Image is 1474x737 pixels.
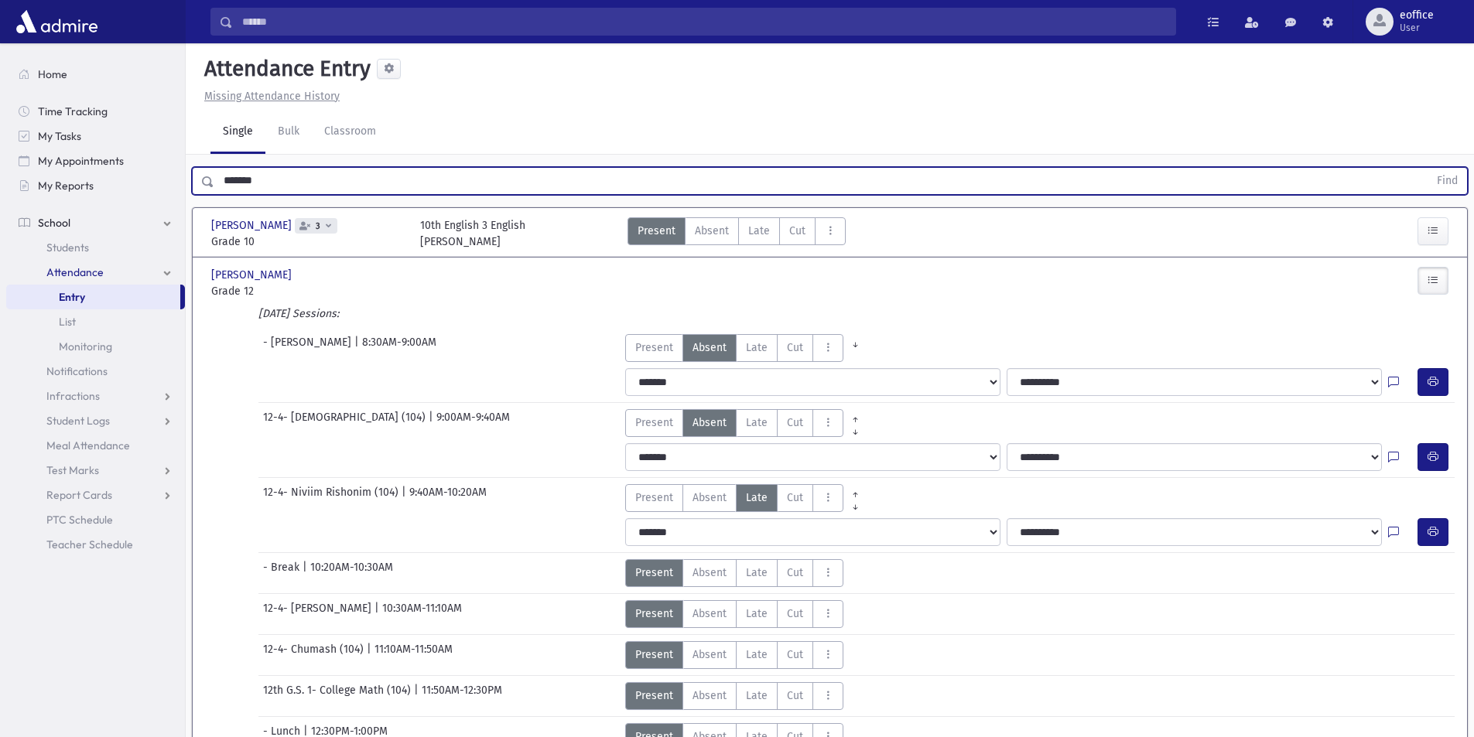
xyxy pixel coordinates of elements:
span: Present [635,339,673,356]
span: | [429,409,436,437]
span: Absent [693,647,727,663]
span: 8:30AM-9:00AM [362,334,436,362]
h5: Attendance Entry [198,56,371,82]
a: Report Cards [6,483,185,507]
span: School [38,216,70,230]
div: AttTypes [625,559,843,587]
span: Cut [787,490,803,506]
span: 11:50AM-12:30PM [422,682,502,710]
span: 12-4- Chumash (104) [263,641,367,669]
span: 10:20AM-10:30AM [310,559,393,587]
a: Student Logs [6,408,185,433]
span: | [354,334,362,362]
a: Home [6,62,185,87]
a: Entry [6,285,180,309]
div: AttTypes [625,682,843,710]
span: | [367,641,374,669]
span: Late [746,688,768,704]
a: Classroom [312,111,388,154]
span: Present [638,223,675,239]
span: 11:10AM-11:50AM [374,641,453,669]
img: AdmirePro [12,6,101,37]
div: AttTypes [625,484,867,512]
span: Entry [59,290,85,304]
div: AttTypes [625,600,843,628]
span: Absent [693,415,727,431]
span: Late [746,339,768,356]
a: Attendance [6,260,185,285]
span: eoffice [1400,9,1434,22]
a: List [6,309,185,334]
button: Find [1428,168,1467,194]
span: Cut [787,565,803,581]
span: - Break [263,559,303,587]
a: Missing Attendance History [198,90,340,103]
span: Absent [693,565,727,581]
span: Late [746,647,768,663]
span: Absent [695,223,729,239]
span: Teacher Schedule [46,537,133,551]
a: Test Marks [6,458,185,483]
span: Late [748,223,770,239]
span: Present [635,688,673,704]
a: Students [6,235,185,260]
span: Late [746,565,768,581]
span: Students [46,241,89,254]
div: 10th English 3 English [PERSON_NAME] [420,217,525,250]
span: User [1400,22,1434,34]
span: Infractions [46,389,100,403]
span: | [402,484,409,512]
span: | [414,682,422,710]
a: Infractions [6,384,185,408]
input: Search [233,8,1175,36]
span: Late [746,490,768,506]
span: My Tasks [38,129,81,143]
span: Present [635,490,673,506]
span: 10:30AM-11:10AM [382,600,462,628]
span: Present [635,415,673,431]
div: AttTypes [625,409,867,437]
a: Single [210,111,265,154]
span: Grade 10 [211,234,405,250]
span: Cut [789,223,805,239]
span: Test Marks [46,463,99,477]
span: Time Tracking [38,104,108,118]
span: My Appointments [38,154,124,168]
span: 12-4- [DEMOGRAPHIC_DATA] (104) [263,409,429,437]
span: Cut [787,415,803,431]
a: My Appointments [6,148,185,173]
span: Present [635,647,673,663]
a: School [6,210,185,235]
a: My Tasks [6,124,185,148]
span: Absent [693,490,727,506]
div: AttTypes [625,641,843,669]
span: 3 [313,221,323,231]
a: Teacher Schedule [6,532,185,557]
span: Monitoring [59,339,112,353]
a: Bulk [265,111,312,154]
a: Time Tracking [6,99,185,124]
i: [DATE] Sessions: [258,307,339,320]
a: Monitoring [6,334,185,359]
span: Present [635,565,673,581]
a: Notifications [6,359,185,384]
span: List [59,315,76,329]
span: Cut [787,647,803,663]
span: Absent [693,606,727,622]
span: Late [746,606,768,622]
a: PTC Schedule [6,507,185,532]
span: | [303,559,310,587]
span: Cut [787,688,803,704]
span: 12-4- Niviim Rishonim (104) [263,484,402,512]
div: AttTypes [628,217,846,250]
span: 12-4- [PERSON_NAME] [263,600,374,628]
span: My Reports [38,179,94,193]
span: PTC Schedule [46,513,113,527]
span: Meal Attendance [46,438,130,452]
a: My Reports [6,173,185,198]
span: - [PERSON_NAME] [263,334,354,362]
span: Late [746,415,768,431]
span: [PERSON_NAME] [211,267,295,283]
span: Attendance [46,265,104,279]
span: Notifications [46,364,108,378]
